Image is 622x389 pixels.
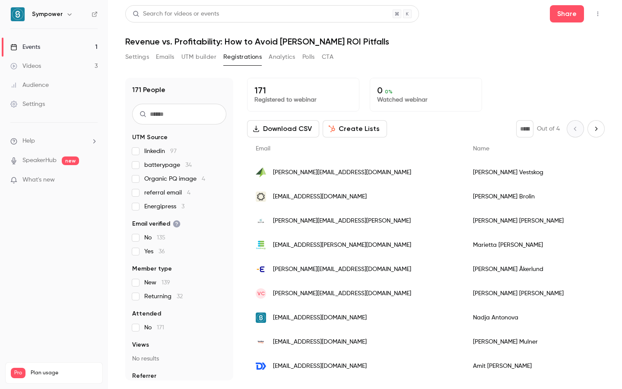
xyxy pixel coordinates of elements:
[273,265,411,274] span: [PERSON_NAME][EMAIL_ADDRESS][DOMAIN_NAME]
[257,290,265,297] span: VC
[132,220,181,228] span: Email verified
[464,354,596,378] div: Amit [PERSON_NAME]
[256,240,266,250] img: euroenergy.com
[10,81,49,89] div: Audience
[537,124,560,133] p: Out of 4
[132,309,161,318] span: Attended
[273,362,367,371] span: [EMAIL_ADDRESS][DOMAIN_NAME]
[464,185,596,209] div: [PERSON_NAME] Brolin
[156,50,174,64] button: Emails
[385,89,393,95] span: 0 %
[464,281,596,306] div: [PERSON_NAME] [PERSON_NAME]
[273,289,411,298] span: [PERSON_NAME][EMAIL_ADDRESS][DOMAIN_NAME]
[273,313,367,322] span: [EMAIL_ADDRESS][DOMAIN_NAME]
[269,50,295,64] button: Analytics
[170,148,177,154] span: 97
[273,338,367,347] span: [EMAIL_ADDRESS][DOMAIN_NAME]
[256,216,266,226] img: dexterenergy.ai
[22,137,35,146] span: Help
[159,249,165,255] span: 36
[132,133,168,142] span: UTM Source
[273,241,411,250] span: [EMAIL_ADDRESS][PERSON_NAME][DOMAIN_NAME]
[273,192,367,201] span: [EMAIL_ADDRESS][DOMAIN_NAME]
[157,235,165,241] span: 135
[322,50,333,64] button: CTA
[323,120,387,137] button: Create Lists
[256,312,266,323] img: sympower.net
[256,264,266,274] img: enbw.com
[464,257,596,281] div: [PERSON_NAME] Åkerlund
[132,341,149,349] span: Views
[464,233,596,257] div: Marietta [PERSON_NAME]
[144,161,192,169] span: batterypage
[181,204,184,210] span: 3
[302,50,315,64] button: Polls
[256,361,266,371] img: dyspach.com
[273,168,411,177] span: [PERSON_NAME][EMAIL_ADDRESS][DOMAIN_NAME]
[157,325,164,331] span: 171
[247,120,319,137] button: Download CSV
[31,370,97,376] span: Plan usage
[132,265,172,273] span: Member type
[473,146,489,152] span: Name
[87,176,98,184] iframe: Noticeable Trigger
[254,85,352,96] p: 171
[11,7,25,21] img: Sympower
[125,36,605,47] h1: Revenue vs. Profitability: How to Avoid [PERSON_NAME] ROI Pitfalls
[22,156,57,165] a: SpeakerHub
[144,175,205,183] span: Organic PQ image
[22,175,55,185] span: What's new
[256,337,266,347] img: bambooenergy.tech
[464,330,596,354] div: [PERSON_NAME] Mulner
[256,167,266,178] img: vardar.no
[177,293,183,300] span: 32
[273,217,411,226] span: [PERSON_NAME][EMAIL_ADDRESS][PERSON_NAME]
[10,62,41,70] div: Videos
[181,50,216,64] button: UTM builder
[144,247,165,256] span: Yes
[464,306,596,330] div: Nadja Antonova
[144,323,164,332] span: No
[162,280,170,286] span: 139
[144,147,177,156] span: linkedin
[587,120,605,137] button: Next page
[133,10,219,19] div: Search for videos or events
[256,191,266,202] img: byhmgard.com
[10,137,98,146] li: help-dropdown-opener
[185,162,192,168] span: 34
[125,50,149,64] button: Settings
[187,190,190,196] span: 4
[144,188,190,197] span: referral email
[223,50,262,64] button: Registrations
[132,354,226,363] p: No results
[10,100,45,108] div: Settings
[256,146,270,152] span: Email
[62,156,79,165] span: new
[377,85,475,96] p: 0
[11,368,25,378] span: Pro
[254,96,352,104] p: Registered to webinar
[132,85,165,95] h1: 171 People
[10,43,40,51] div: Events
[144,233,165,242] span: No
[144,278,170,287] span: New
[202,176,205,182] span: 4
[377,96,475,104] p: Watched webinar
[144,202,184,211] span: Energipress
[144,292,183,301] span: Returning
[550,5,584,22] button: Share
[32,10,63,19] h6: Sympower
[132,372,156,380] span: Referrer
[464,160,596,185] div: [PERSON_NAME] Vestskog
[464,209,596,233] div: [PERSON_NAME] [PERSON_NAME]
